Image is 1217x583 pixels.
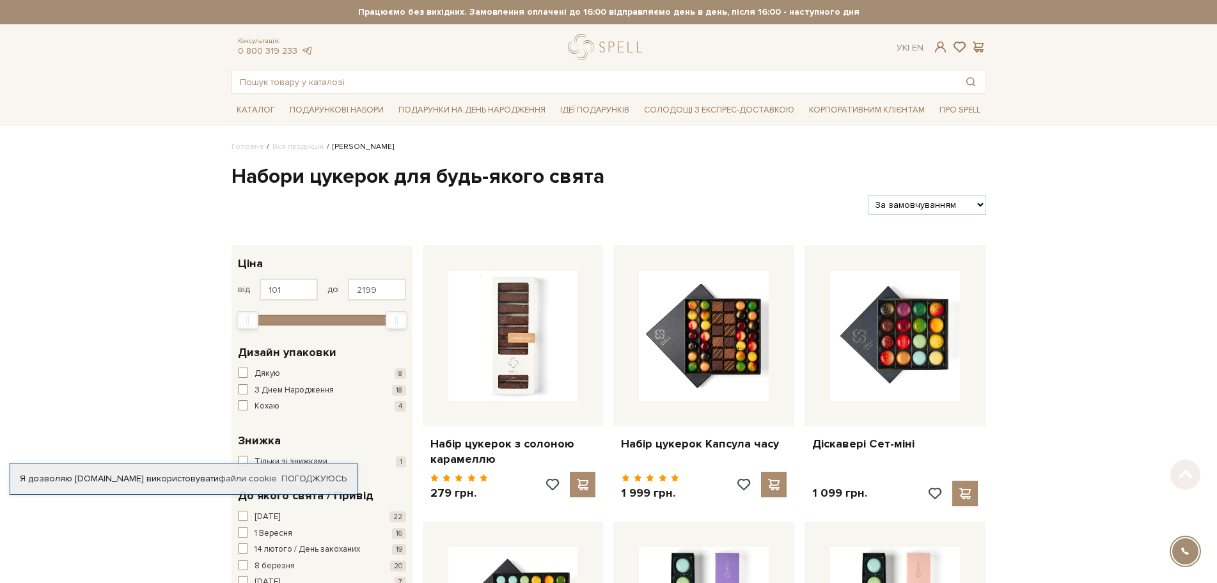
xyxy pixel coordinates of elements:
button: Тільки зі знижками 1 [238,456,406,469]
button: 8 березня 20 [238,560,406,573]
span: [DATE] [255,511,280,524]
p: 1 099 грн. [812,486,867,501]
span: Дизайн упаковки [238,344,336,361]
span: 14 лютого / День закоханих [255,543,360,556]
span: Дякую [255,368,280,380]
button: Пошук товару у каталозі [956,70,985,93]
span: Ціна [238,255,263,272]
strong: Працюємо без вихідних. Замовлення оплачені до 16:00 відправляємо день в день, після 16:00 - насту... [232,6,986,18]
button: З Днем Народження 18 [238,384,406,397]
div: Ук [897,42,923,54]
a: Каталог [232,100,280,120]
a: Набір цукерок Капсула часу [621,437,787,451]
h1: Набори цукерок для будь-якого свята [232,164,986,190]
a: logo [568,34,648,60]
input: Ціна [260,279,318,300]
p: 1 999 грн. [621,486,679,501]
span: 16 [392,528,406,539]
span: 19 [392,544,406,555]
span: Кохаю [255,400,279,413]
input: Пошук товару у каталозі [232,70,956,93]
a: файли cookie [219,473,277,484]
span: До якого свята / Привід [238,487,373,504]
span: 8 [395,368,406,379]
a: telegram [301,45,313,56]
a: Подарункові набори [285,100,389,120]
a: Корпоративним клієнтам [804,100,930,120]
span: 20 [390,561,406,571]
a: Подарунки на День народження [393,100,551,120]
a: Вся продукція [272,142,324,152]
div: Max [386,311,407,329]
a: Головна [232,142,263,152]
a: Про Spell [934,100,985,120]
span: Тільки зі знижками [255,456,327,469]
span: 8 березня [255,560,295,573]
button: 1 Вересня 16 [238,527,406,540]
span: 18 [392,385,406,396]
button: [DATE] 22 [238,511,406,524]
a: Солодощі з експрес-доставкою [639,99,799,121]
span: | [907,42,909,53]
input: Ціна [348,279,406,300]
a: Погоджуюсь [281,473,347,485]
p: 279 грн. [430,486,489,501]
span: 1 [396,456,406,467]
button: Дякую 8 [238,368,406,380]
span: від [238,284,250,295]
span: З Днем Народження [255,384,334,397]
span: 1 Вересня [255,527,292,540]
a: Набір цукерок з солоною карамеллю [430,437,596,467]
a: Ідеї подарунків [555,100,634,120]
span: Консультація: [238,37,313,45]
a: Діскавері Сет-міні [812,437,978,451]
div: Min [237,311,258,329]
div: Я дозволяю [DOMAIN_NAME] використовувати [10,473,357,485]
button: Кохаю 4 [238,400,406,413]
a: En [912,42,923,53]
span: Знижка [238,432,281,449]
button: 14 лютого / День закоханих 19 [238,543,406,556]
span: до [327,284,338,295]
span: 22 [389,511,406,522]
li: [PERSON_NAME] [324,141,394,153]
span: 4 [395,401,406,412]
a: 0 800 319 233 [238,45,297,56]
